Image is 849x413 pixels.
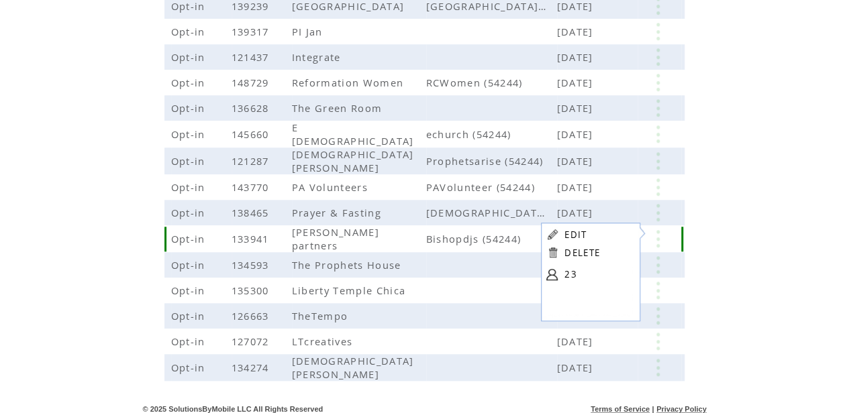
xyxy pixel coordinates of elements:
span: [DATE] [557,206,597,219]
span: Opt-in [171,309,209,322]
span: 127072 [232,335,272,348]
span: [DATE] [557,25,597,38]
span: PI Jan [292,25,326,38]
span: Opt-in [171,206,209,219]
span: RCWomen (54244) [426,76,557,89]
span: 148729 [232,76,272,89]
span: PrayandFast (54244) [426,206,557,219]
span: 134593 [232,258,272,272]
span: [DEMOGRAPHIC_DATA] [PERSON_NAME] [292,354,414,381]
span: The Green Room [292,101,386,115]
span: Liberty Temple Chica [292,284,409,297]
span: E [DEMOGRAPHIC_DATA] [292,121,417,147]
span: [DATE] [557,154,597,168]
a: Terms of Service [591,405,650,413]
a: DELETE [564,247,600,259]
span: | [652,405,654,413]
span: Opt-in [171,361,209,374]
span: [DATE] [557,335,597,348]
span: Bishopdjs (54244) [426,232,557,245]
span: [DATE] [557,101,597,115]
span: Opt-in [171,50,209,64]
span: [DEMOGRAPHIC_DATA] [PERSON_NAME] [292,147,414,174]
span: Opt-in [171,284,209,297]
span: Opt-in [171,127,209,141]
span: [DATE] [557,50,597,64]
span: 133941 [232,232,272,245]
span: 121287 [232,154,272,168]
a: 23 [564,264,632,284]
span: 139317 [232,25,272,38]
span: Opt-in [171,335,209,348]
span: 143770 [232,180,272,194]
span: Reformation Women [292,76,407,89]
span: 145660 [232,127,272,141]
span: The Prophets House [292,258,405,272]
span: Prayer & Fasting [292,206,385,219]
span: Integrate [292,50,344,64]
span: Opt-in [171,180,209,194]
span: PA Volunteers [292,180,371,194]
span: Opt-in [171,258,209,272]
span: [DATE] [557,127,597,141]
span: 121437 [232,50,272,64]
span: Prophetsarise (54244) [426,154,557,168]
span: Opt-in [171,154,209,168]
a: EDIT [564,229,587,241]
span: Opt-in [171,76,209,89]
span: [PERSON_NAME] partners [292,225,379,252]
span: LTcreatives [292,335,356,348]
span: Opt-in [171,101,209,115]
span: [DATE] [557,76,597,89]
span: [DATE] [557,180,597,194]
span: © 2025 SolutionsByMobile LLC All Rights Reserved [143,405,323,413]
span: Opt-in [171,232,209,245]
span: 126663 [232,309,272,322]
span: Opt-in [171,25,209,38]
span: 135300 [232,284,272,297]
span: TheTempo [292,309,352,322]
span: [DATE] [557,361,597,374]
span: 134274 [232,361,272,374]
span: PAVolunteer (54244) [426,180,557,194]
span: 138465 [232,206,272,219]
span: 136628 [232,101,272,115]
span: echurch (54244) [426,127,557,141]
a: Privacy Policy [656,405,707,413]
